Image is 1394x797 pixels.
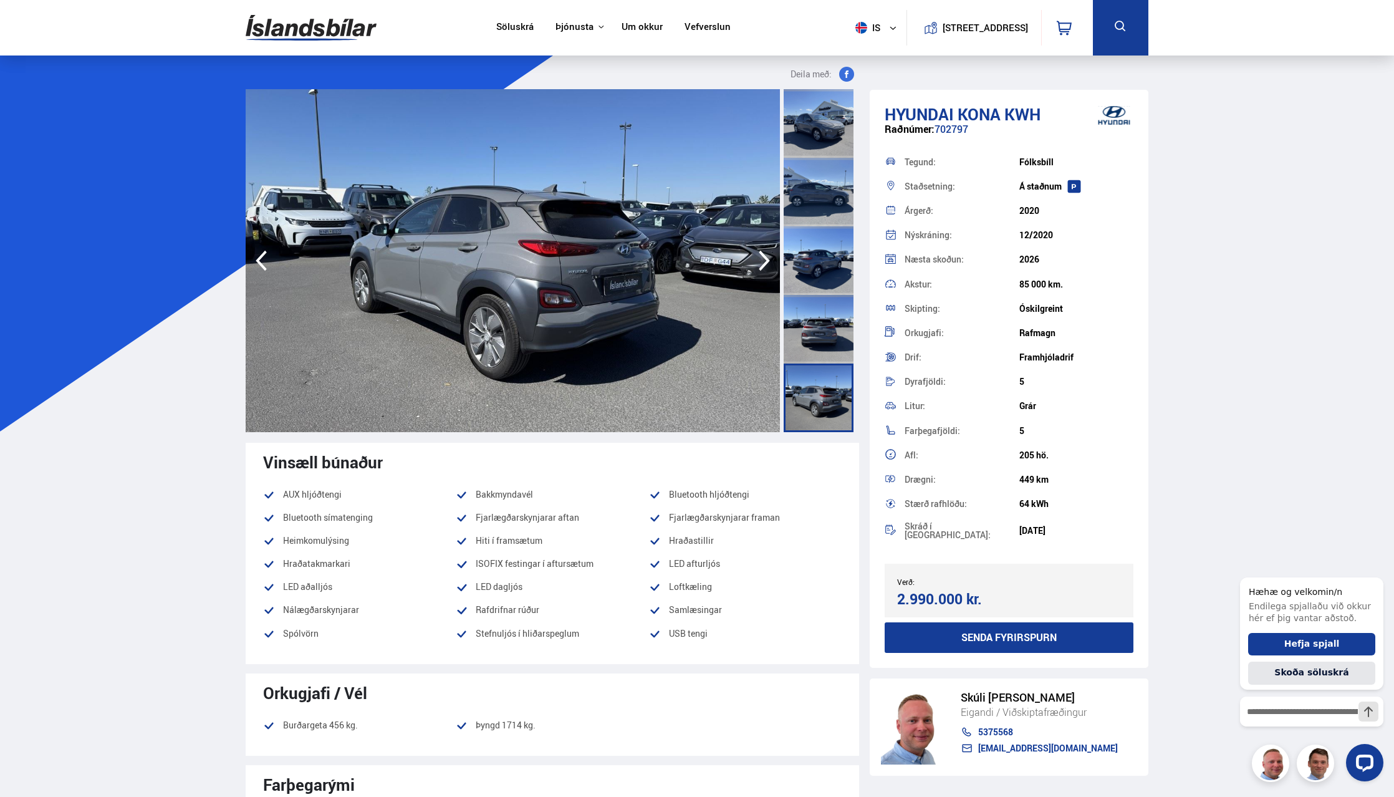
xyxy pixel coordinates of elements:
[263,718,456,733] li: Burðargeta 456 kg.
[905,377,1019,386] div: Dyrafjöldi:
[885,103,954,125] span: Hyundai
[905,280,1019,289] div: Akstur:
[1019,230,1133,240] div: 12/2020
[263,487,456,502] li: AUX hljóðtengi
[456,556,648,571] li: ISOFIX festingar í aftursætum
[881,690,948,765] img: siFngHWaQ9KaOqBr.png
[961,691,1118,704] div: Skúli [PERSON_NAME]
[905,402,1019,410] div: Litur:
[1019,377,1133,387] div: 5
[1019,475,1133,485] div: 449 km
[961,704,1118,720] div: Eigandi / Viðskiptafræðingur
[905,206,1019,215] div: Árgerð:
[622,21,663,34] a: Um okkur
[246,7,377,48] img: G0Ugv5HjCgRt.svg
[1019,206,1133,216] div: 2020
[649,556,842,571] li: LED afturljós
[850,22,882,34] span: is
[885,122,935,136] span: Raðnúmer:
[885,123,1133,148] div: 702797
[947,22,1023,33] button: [STREET_ADDRESS]
[246,89,780,432] img: 3202662.jpeg
[905,182,1019,191] div: Staðsetning:
[1019,157,1133,167] div: Fólksbíll
[1019,450,1133,460] div: 205 hö.
[905,353,1019,362] div: Drif:
[905,522,1019,539] div: Skráð í [GEOGRAPHIC_DATA]:
[263,683,842,702] div: Orkugjafi / Vél
[685,21,731,34] a: Vefverslun
[496,21,534,34] a: Söluskrá
[905,475,1019,484] div: Drægni:
[555,21,594,33] button: Þjónusta
[456,533,648,548] li: Hiti í framsætum
[905,427,1019,435] div: Farþegafjöldi:
[1019,254,1133,264] div: 2026
[905,329,1019,337] div: Orkugjafi:
[791,67,832,82] span: Deila með:
[914,10,1035,46] a: [STREET_ADDRESS]
[263,533,456,548] li: Heimkomulýsing
[905,451,1019,460] div: Afl:
[961,743,1118,753] a: [EMAIL_ADDRESS][DOMAIN_NAME]
[905,255,1019,264] div: Næsta skoðun:
[456,626,648,641] li: Stefnuljós í hliðarspeglum
[1019,426,1133,436] div: 5
[1019,499,1133,509] div: 64 kWh
[456,718,648,741] li: Þyngd 1714 kg.
[263,626,456,641] li: Spólvörn
[1019,352,1133,362] div: Framhjóladrif
[780,89,1314,432] img: 3202663.jpeg
[850,9,906,46] button: is
[897,577,1009,586] div: Verð:
[786,67,859,82] button: Deila með:
[885,622,1133,653] button: Senda fyrirspurn
[456,487,648,502] li: Bakkmyndavél
[905,158,1019,167] div: Tegund:
[961,727,1118,737] a: 5375568
[263,510,456,525] li: Bluetooth símatenging
[1019,304,1133,314] div: Óskilgreint
[263,579,456,594] li: LED aðalljós
[1089,96,1139,135] img: brand logo
[1019,526,1133,536] div: [DATE]
[905,231,1019,239] div: Nýskráning:
[649,579,842,594] li: Loftkæling
[1019,181,1133,191] div: Á staðnum
[958,103,1041,125] span: Kona KWH
[263,556,456,571] li: Hraðatakmarkari
[649,626,842,649] li: USB tengi
[263,775,842,794] div: Farþegarými
[1019,401,1133,411] div: Grár
[1230,555,1388,791] iframe: LiveChat chat widget
[456,602,648,617] li: Rafdrifnar rúður
[456,579,648,594] li: LED dagljós
[456,510,648,525] li: Fjarlægðarskynjarar aftan
[1019,279,1133,289] div: 85 000 km.
[649,602,842,617] li: Samlæsingar
[649,510,842,525] li: Fjarlægðarskynjarar framan
[649,487,842,502] li: Bluetooth hljóðtengi
[649,533,842,548] li: Hraðastillir
[905,304,1019,313] div: Skipting:
[905,500,1019,508] div: Stærð rafhlöðu:
[263,453,842,471] div: Vinsæll búnaður
[1019,328,1133,338] div: Rafmagn
[855,22,867,34] img: svg+xml;base64,PHN2ZyB4bWxucz0iaHR0cDovL3d3dy53My5vcmcvMjAwMC9zdmciIHdpZHRoPSI1MTIiIGhlaWdodD0iNT...
[897,591,1005,607] div: 2.990.000 kr.
[263,602,456,617] li: Nálægðarskynjarar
